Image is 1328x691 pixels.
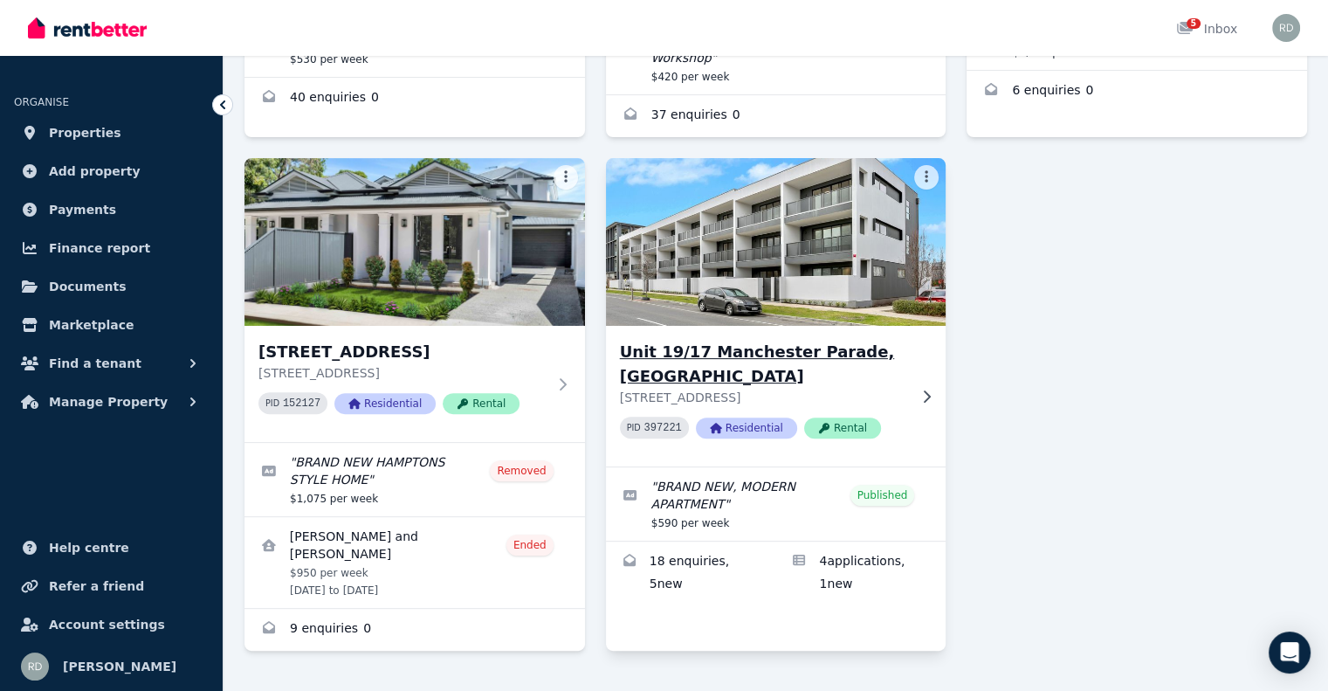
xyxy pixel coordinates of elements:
span: 5 [1187,18,1201,29]
span: Account settings [49,614,165,635]
small: PID [265,398,279,408]
button: Find a tenant [14,346,209,381]
span: [PERSON_NAME] [63,656,176,677]
img: 123B Third Avenue, ROYSTON PARK [244,158,585,326]
a: Edit listing: BRAND NEW, MODERN APARTMENT [606,467,946,541]
h3: [STREET_ADDRESS] [258,340,547,364]
span: Finance report [49,238,150,259]
small: PID [627,423,641,432]
img: RentBetter [28,15,147,41]
span: Find a tenant [49,353,141,374]
code: 152127 [283,397,320,410]
a: Properties [14,115,209,150]
a: Marketplace [14,307,209,342]
p: [STREET_ADDRESS] [258,364,547,382]
h3: Unit 19/17 Manchester Parade, [GEOGRAPHIC_DATA] [620,340,908,389]
a: Unit 19/17 Manchester Parade, LightsviewUnit 19/17 Manchester Parade, [GEOGRAPHIC_DATA][STREET_AD... [606,158,946,466]
a: Edit listing: BRAND NEW HAMPTONS STYLE HOME [244,443,585,516]
span: ORGANISE [14,96,69,108]
button: More options [554,165,578,190]
p: [STREET_ADDRESS] [620,389,908,406]
button: Manage Property [14,384,209,419]
span: Properties [49,122,121,143]
span: Marketplace [49,314,134,335]
span: Residential [334,393,436,414]
img: Robert De Donatis [1272,14,1300,42]
span: Payments [49,199,116,220]
div: Inbox [1176,20,1237,38]
a: Payments [14,192,209,227]
code: 397221 [644,422,682,434]
a: View details for Sally and Khaled Knayfati [244,517,585,608]
span: Help centre [49,537,129,558]
a: Enquiries for Unit 19/17 Manchester Parade, Lightsview [606,542,776,606]
img: Unit 19/17 Manchester Parade, Lightsview [597,154,954,330]
a: Finance report [14,231,209,266]
a: Enquiries for 123A Third Avenue, Royston Park [967,71,1307,113]
a: Enquiries for 8 Ross Street, Paralowie [606,95,946,137]
a: Documents [14,269,209,304]
button: More options [914,165,939,190]
span: Rental [804,418,881,439]
span: Manage Property [49,391,168,412]
span: Residential [696,418,797,439]
a: 123B Third Avenue, ROYSTON PARK[STREET_ADDRESS][STREET_ADDRESS]PID 152127ResidentialRental [244,158,585,442]
a: Account settings [14,607,209,642]
a: Enquiries for 3 Blanche Street, Ridgehaven [244,78,585,120]
div: Open Intercom Messenger [1269,632,1311,674]
a: Help centre [14,530,209,565]
span: Refer a friend [49,576,144,597]
a: Refer a friend [14,569,209,604]
span: Rental [443,393,520,414]
span: Documents [49,276,127,297]
a: Applications for Unit 19/17 Manchester Parade, Lightsview [775,542,946,606]
img: Robert De Donatis [21,653,49,681]
span: Add property [49,161,141,182]
a: Enquiries for 123B Third Avenue, ROYSTON PARK [244,609,585,651]
a: Add property [14,154,209,189]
